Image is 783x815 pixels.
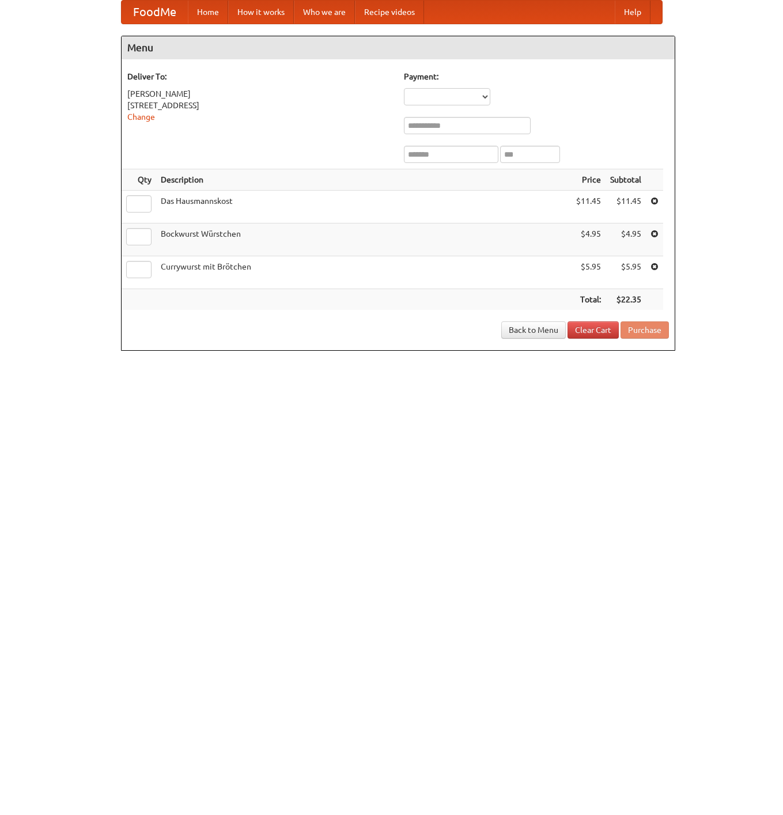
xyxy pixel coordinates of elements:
[621,321,669,339] button: Purchase
[606,191,646,223] td: $11.45
[122,1,188,24] a: FoodMe
[156,223,572,256] td: Bockwurst Würstchen
[572,191,606,223] td: $11.45
[404,71,669,82] h5: Payment:
[156,191,572,223] td: Das Hausmannskost
[572,223,606,256] td: $4.95
[127,88,392,100] div: [PERSON_NAME]
[156,169,572,191] th: Description
[606,289,646,310] th: $22.35
[122,36,675,59] h4: Menu
[606,169,646,191] th: Subtotal
[572,256,606,289] td: $5.95
[127,100,392,111] div: [STREET_ADDRESS]
[122,169,156,191] th: Qty
[501,321,566,339] a: Back to Menu
[572,169,606,191] th: Price
[228,1,294,24] a: How it works
[572,289,606,310] th: Total:
[127,71,392,82] h5: Deliver To:
[127,112,155,122] a: Change
[355,1,424,24] a: Recipe videos
[156,256,572,289] td: Currywurst mit Brötchen
[294,1,355,24] a: Who we are
[606,223,646,256] td: $4.95
[615,1,650,24] a: Help
[606,256,646,289] td: $5.95
[568,321,619,339] a: Clear Cart
[188,1,228,24] a: Home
